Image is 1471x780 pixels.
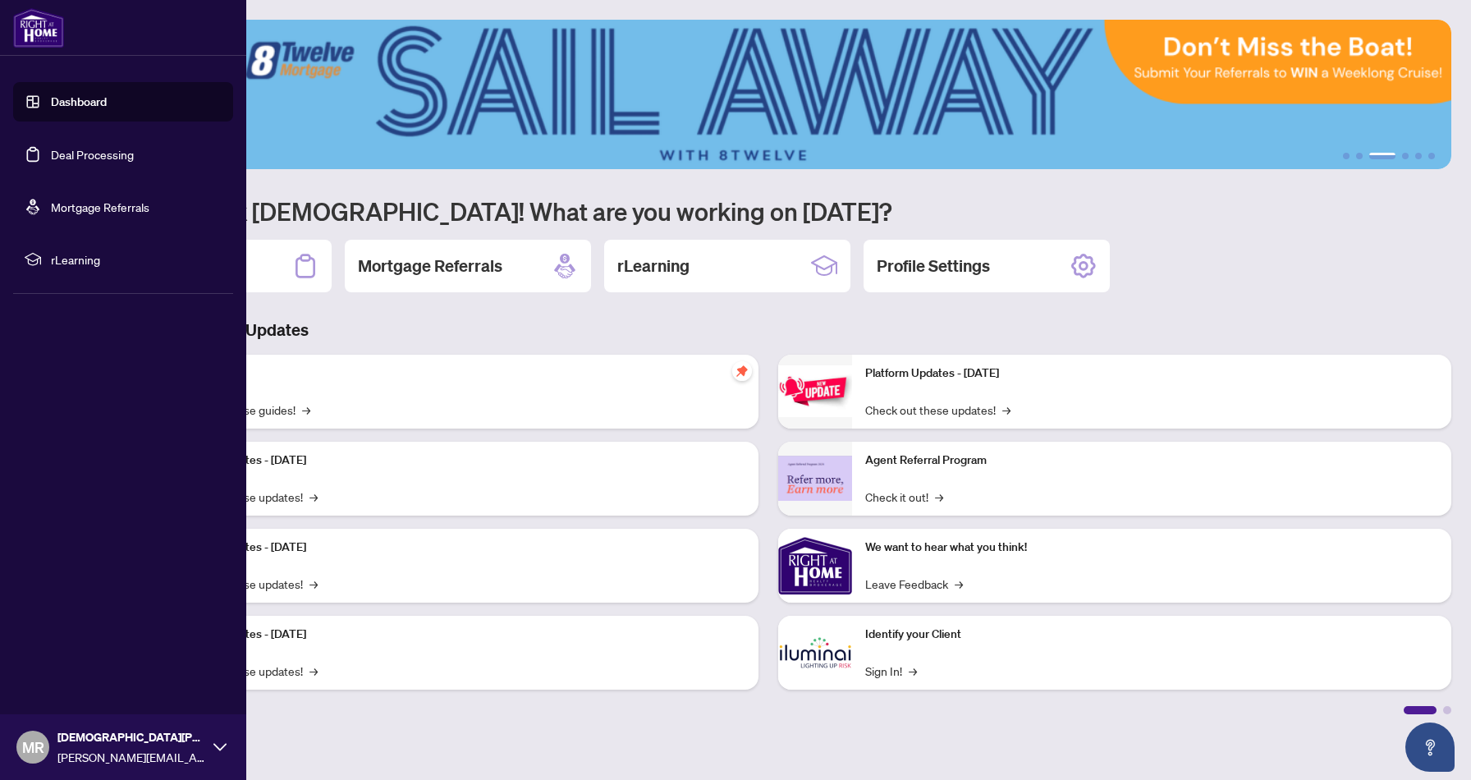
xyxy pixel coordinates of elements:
[909,662,917,680] span: →
[13,8,64,48] img: logo
[1343,153,1350,159] button: 1
[935,488,943,506] span: →
[302,401,310,419] span: →
[1356,153,1363,159] button: 2
[309,575,318,593] span: →
[1402,153,1409,159] button: 4
[1428,153,1435,159] button: 6
[778,456,852,501] img: Agent Referral Program
[865,662,917,680] a: Sign In!→
[865,626,1438,644] p: Identify your Client
[309,488,318,506] span: →
[1369,153,1395,159] button: 3
[172,365,745,383] p: Self-Help
[51,250,222,268] span: rLearning
[85,20,1451,169] img: Slide 2
[172,539,745,557] p: Platform Updates - [DATE]
[172,452,745,470] p: Platform Updates - [DATE]
[877,255,990,278] h2: Profile Settings
[1415,153,1422,159] button: 5
[172,626,745,644] p: Platform Updates - [DATE]
[865,539,1438,557] p: We want to hear what you think!
[358,255,502,278] h2: Mortgage Referrals
[778,529,852,603] img: We want to hear what you think!
[617,255,690,278] h2: rLearning
[732,361,752,381] span: pushpin
[865,452,1438,470] p: Agent Referral Program
[955,575,963,593] span: →
[85,195,1451,227] h1: Welcome back [DEMOGRAPHIC_DATA]! What are you working on [DATE]?
[51,147,134,162] a: Deal Processing
[85,319,1451,342] h3: Brokerage & Industry Updates
[778,616,852,690] img: Identify your Client
[865,488,943,506] a: Check it out!→
[1405,723,1455,772] button: Open asap
[57,728,205,746] span: [DEMOGRAPHIC_DATA][PERSON_NAME]
[865,401,1010,419] a: Check out these updates!→
[865,575,963,593] a: Leave Feedback→
[1002,401,1010,419] span: →
[778,365,852,417] img: Platform Updates - June 23, 2025
[22,736,44,759] span: MR
[51,200,149,214] a: Mortgage Referrals
[865,365,1438,383] p: Platform Updates - [DATE]
[309,662,318,680] span: →
[51,94,107,109] a: Dashboard
[57,748,205,766] span: [PERSON_NAME][EMAIL_ADDRESS][DOMAIN_NAME]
